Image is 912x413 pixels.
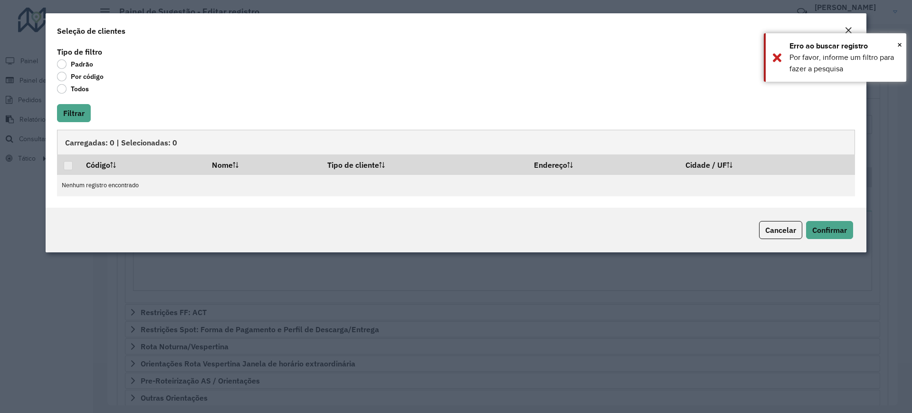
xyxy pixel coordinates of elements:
th: Cidade / UF [679,154,855,174]
label: Por código [57,72,104,81]
em: Fechar [845,27,852,34]
div: Erro ao buscar registro [789,40,899,52]
span: Confirmar [812,225,847,235]
button: Cancelar [759,221,802,239]
div: Por favor, informe um filtro para fazer a pesquisa [789,52,899,75]
th: Nome [205,154,321,174]
label: Padrão [57,59,93,69]
th: Código [79,154,205,174]
label: Todos [57,84,89,94]
button: Filtrar [57,104,91,122]
label: Tipo de filtro [57,46,102,58]
th: Tipo de cliente [321,154,527,174]
span: × [897,39,902,50]
span: Cancelar [765,225,796,235]
td: Nenhum registro encontrado [57,175,855,196]
div: Carregadas: 0 | Selecionadas: 0 [57,130,855,154]
th: Endereço [527,154,679,174]
button: Confirmar [806,221,853,239]
button: Close [842,25,855,37]
button: Close [897,38,902,52]
h4: Seleção de clientes [57,25,125,37]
